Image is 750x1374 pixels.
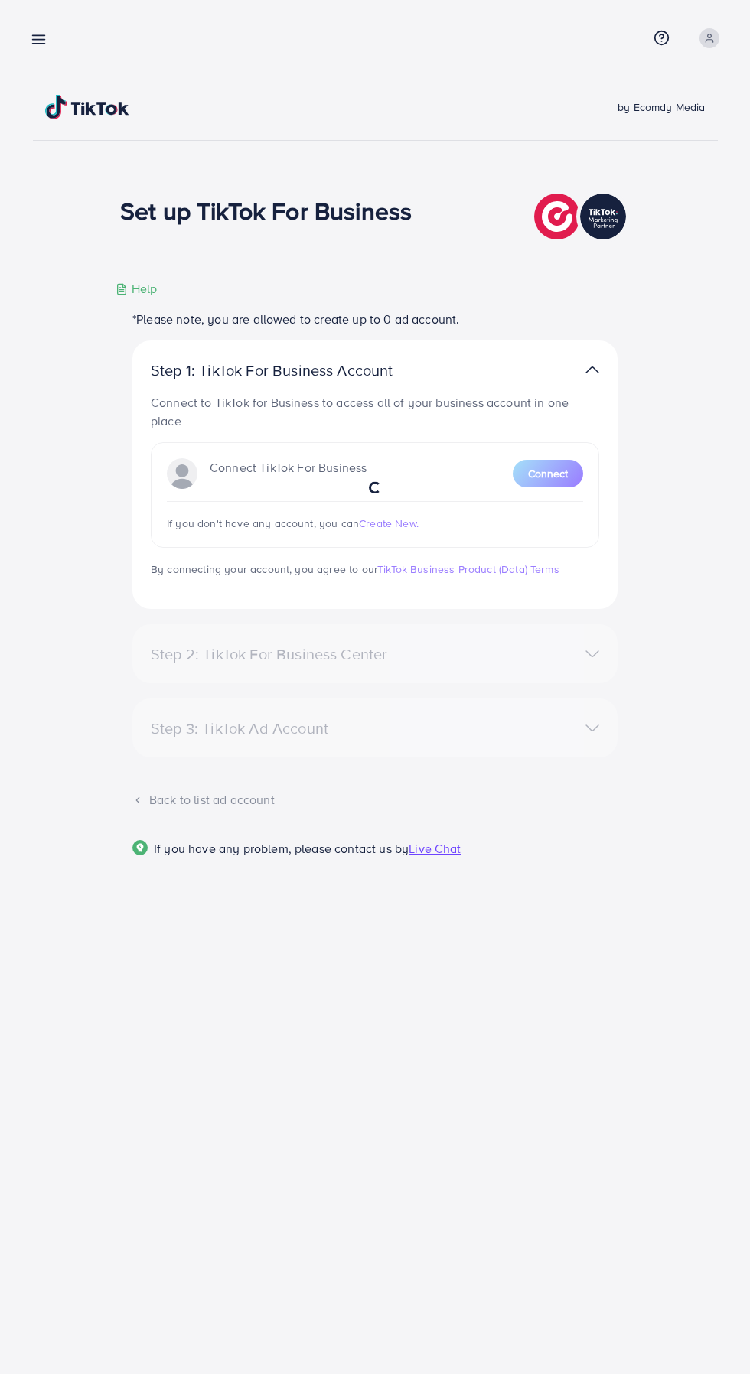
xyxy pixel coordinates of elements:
[618,99,705,115] span: by Ecomdy Media
[585,359,599,381] img: TikTok partner
[151,361,442,379] p: Step 1: TikTok For Business Account
[120,196,412,225] h1: Set up TikTok For Business
[154,840,409,857] span: If you have any problem, please contact us by
[132,791,618,809] div: Back to list ad account
[132,310,618,328] p: *Please note, you are allowed to create up to 0 ad account.
[409,840,461,857] span: Live Chat
[132,840,148,855] img: Popup guide
[534,190,630,243] img: TikTok partner
[45,95,129,119] img: TikTok
[116,280,158,298] div: Help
